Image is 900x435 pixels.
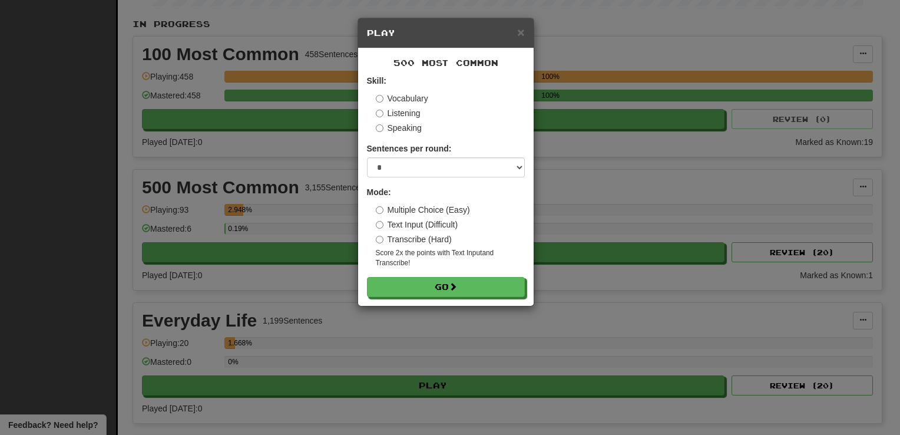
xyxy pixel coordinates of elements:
label: Multiple Choice (Easy) [376,204,470,216]
h5: Play [367,27,525,39]
input: Transcribe (Hard) [376,236,383,243]
input: Vocabulary [376,95,383,103]
strong: Mode: [367,187,391,197]
input: Text Input (Difficult) [376,221,383,229]
label: Vocabulary [376,93,428,104]
strong: Skill: [367,76,386,85]
button: Close [517,26,524,38]
input: Speaking [376,124,383,132]
label: Speaking [376,122,422,134]
label: Transcribe (Hard) [376,233,452,245]
input: Multiple Choice (Easy) [376,206,383,214]
input: Listening [376,110,383,117]
label: Sentences per round: [367,143,452,154]
label: Listening [376,107,421,119]
span: 500 Most Common [393,58,498,68]
button: Go [367,277,525,297]
span: × [517,25,524,39]
label: Text Input (Difficult) [376,219,458,230]
small: Score 2x the points with Text Input and Transcribe ! [376,248,525,268]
